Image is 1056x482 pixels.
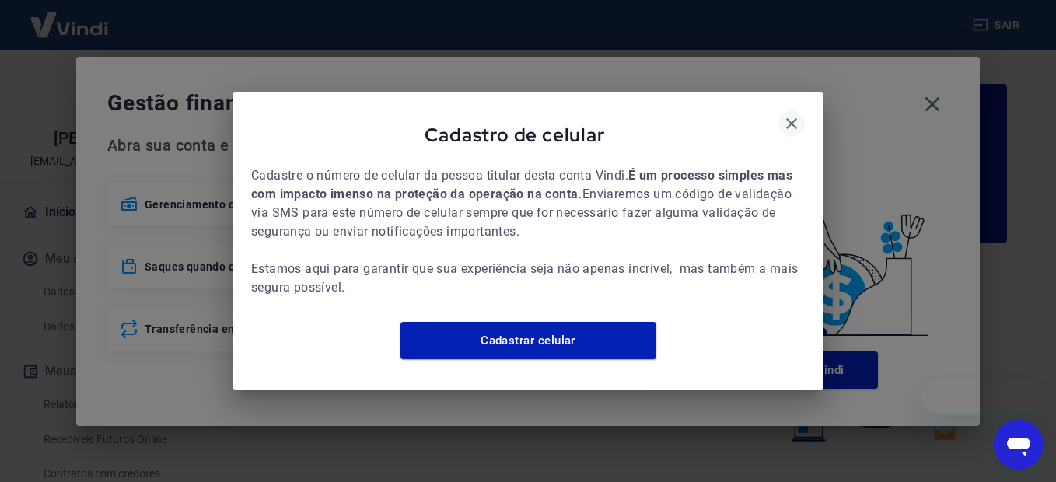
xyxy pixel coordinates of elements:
iframe: Message from company [921,379,1044,414]
span: Cadastro de celular [251,123,778,147]
iframe: Button to launch messaging window [994,420,1044,470]
b: É um processo simples mas com impacto imenso na proteção da operação na conta. [251,168,795,201]
a: Cadastrar celular [400,322,656,359]
span: Cadastre o número de celular da pessoa titular desta conta Vindi. Enviaremos um código de validaç... [251,166,805,297]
